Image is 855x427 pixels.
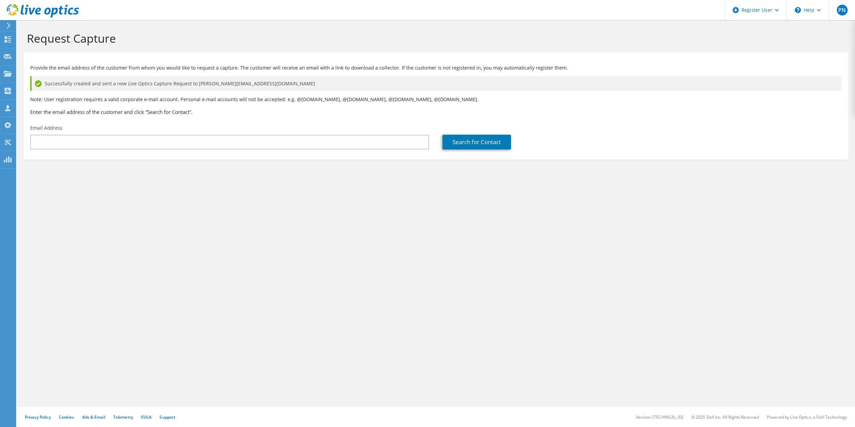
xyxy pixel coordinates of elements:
[45,80,315,87] span: Successfully created and sent a new Live Optics Capture Request to [PERSON_NAME][EMAIL_ADDRESS][D...
[30,64,842,72] p: Provide the email address of the customer from whom you would like to request a capture. The cust...
[691,414,759,420] li: © 2025 Dell Inc. All Rights Reserved
[113,414,133,420] a: Telemetry
[59,414,74,420] a: Cookies
[160,414,175,420] a: Support
[795,7,801,13] svg: \n
[30,96,842,103] p: Note: User registration requires a valid corporate e-mail account. Personal e-mail accounts will ...
[442,135,511,150] a: Search for Contact
[837,5,848,15] span: PN
[767,414,847,420] li: Powered by Live Optics, a Dell Technology
[636,414,683,420] li: Version: [TECHNICAL_ID]
[82,414,105,420] a: Ads & Email
[30,108,842,116] h3: Enter the email address of the customer and click “Search for Contact”.
[25,414,51,420] a: Privacy Policy
[27,31,842,45] h1: Request Capture
[30,125,62,131] label: Email Address
[141,414,152,420] a: EULA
